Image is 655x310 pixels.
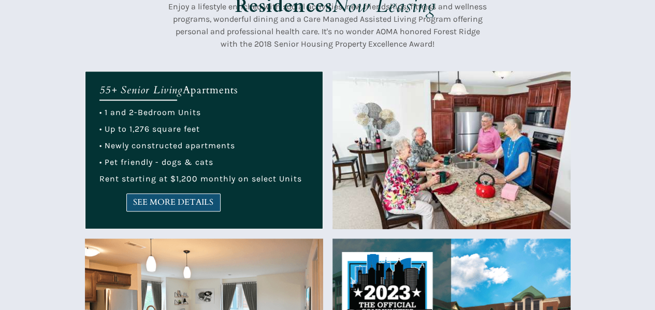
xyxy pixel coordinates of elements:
[183,83,238,97] span: Apartments
[99,174,302,184] span: Rent starting at $1,200 monthly on select Units
[99,140,235,150] span: • Newly constructed apartments
[99,157,213,167] span: • Pet friendly - dogs & cats
[99,124,200,134] span: • Up to 1,276 square feet
[127,198,220,207] span: SEE MORE DETAILS
[99,107,201,117] span: • 1 and 2-Bedroom Units
[99,83,183,97] em: 55+ Senior Living
[126,193,221,212] a: SEE MORE DETAILS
